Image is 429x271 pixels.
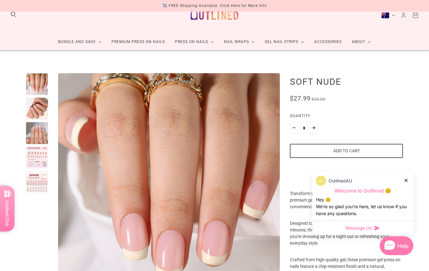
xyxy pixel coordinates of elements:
a: Bundle and Save [53,34,106,51]
label: Quantity [290,113,403,122]
span: $35.00 [312,97,325,102]
a: More payment options [290,175,403,182]
a: Account [400,12,407,19]
button: Plus [310,122,318,134]
a: Cart [412,12,419,19]
span: Message Us [345,225,372,231]
img: data:image/png;base64,iVBORw0KGgoAAAANSUhEUgAAACQAAAAkCAYAAADhAJiYAAAAAXNSR0IArs4c6QAAAERlWElmTU0... [316,176,326,186]
a: Outlined [187,2,242,29]
div: Hey 😊 We‘re so glad you’re here, let us know if you have any questions. [316,196,410,217]
a: Press On Nails [170,34,219,51]
div: ✈️ FREE Shipping Available. Click Here for More Info [162,3,267,9]
a: Accessories [309,34,347,51]
p: Designed to give you a flawless, salon-quality look in minutes, these nails are perfect for any o... [290,220,403,257]
p: Welcome to Outlined 😊 [316,187,410,194]
a: Premium Press On Nails [106,34,170,51]
button: Minus [290,122,298,134]
h1: Soft Nude [290,77,403,87]
a: About [347,34,376,51]
button: Search [10,11,17,18]
a: Gel Nail Strips [260,34,309,51]
p: Transform your manicure effortlessly with the Outlined premium gel press on nails, the ultimate b... [290,191,403,220]
span: $27.99 [290,95,311,102]
button: Add to cart [290,144,403,158]
a: Nail Wraps [219,34,260,51]
button: Australia [381,13,395,19]
p: OutlinedAU [329,177,352,184]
